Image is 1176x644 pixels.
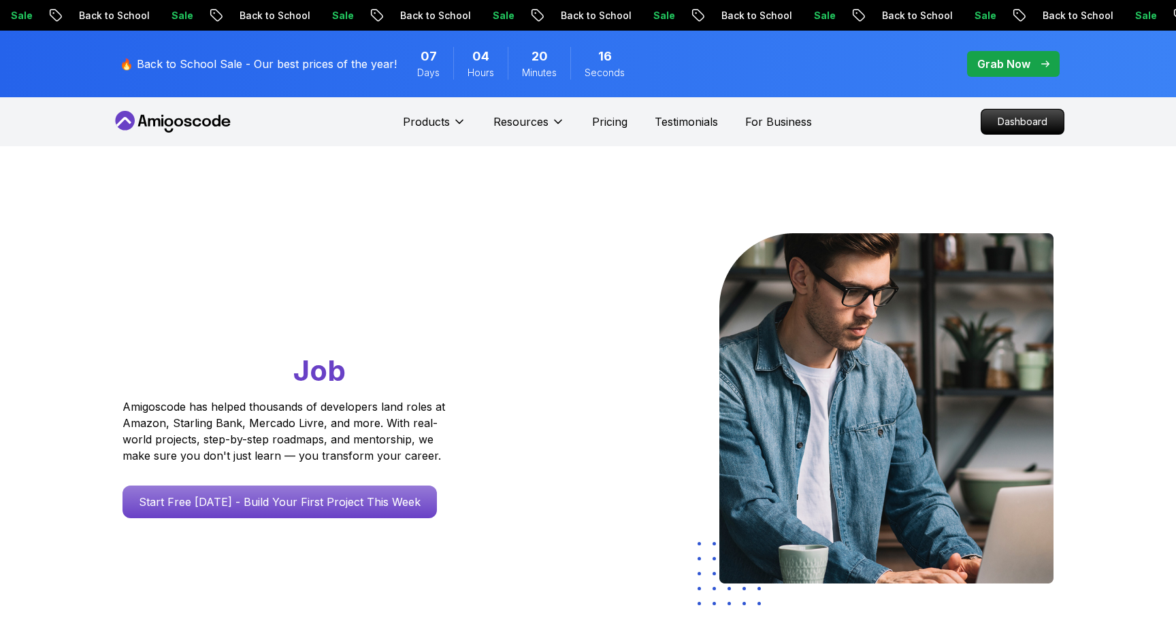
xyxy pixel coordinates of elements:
span: Job [293,353,346,388]
span: 20 Minutes [532,47,548,66]
a: For Business [745,114,812,130]
p: Sale [1124,9,1168,22]
button: Resources [493,114,565,141]
p: Sale [161,9,204,22]
span: 4 Hours [472,47,489,66]
span: Minutes [522,66,557,80]
p: Resources [493,114,549,130]
img: hero [719,233,1053,583]
p: Back to School [710,9,803,22]
a: Start Free [DATE] - Build Your First Project This Week [122,486,437,518]
p: Grab Now [977,56,1030,72]
p: Back to School [550,9,642,22]
p: Sale [964,9,1007,22]
p: Products [403,114,450,130]
a: Dashboard [981,109,1064,135]
p: Sale [321,9,365,22]
p: Dashboard [981,109,1064,134]
p: Sale [482,9,525,22]
p: Back to School [389,9,482,22]
span: Seconds [585,66,625,80]
span: 7 Days [421,47,437,66]
p: Back to School [1032,9,1124,22]
span: Days [417,66,440,80]
p: Sale [642,9,686,22]
p: Back to School [229,9,321,22]
a: Pricing [592,114,627,130]
p: Sale [803,9,847,22]
p: Back to School [871,9,964,22]
p: 🔥 Back to School Sale - Our best prices of the year! [120,56,397,72]
span: 16 Seconds [598,47,612,66]
button: Products [403,114,466,141]
span: Hours [468,66,494,80]
p: Amigoscode has helped thousands of developers land roles at Amazon, Starling Bank, Mercado Livre,... [122,399,449,464]
p: Back to School [68,9,161,22]
h1: Go From Learning to Hired: Master Java, Spring Boot & Cloud Skills That Get You the [122,233,497,390]
a: Testimonials [655,114,718,130]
